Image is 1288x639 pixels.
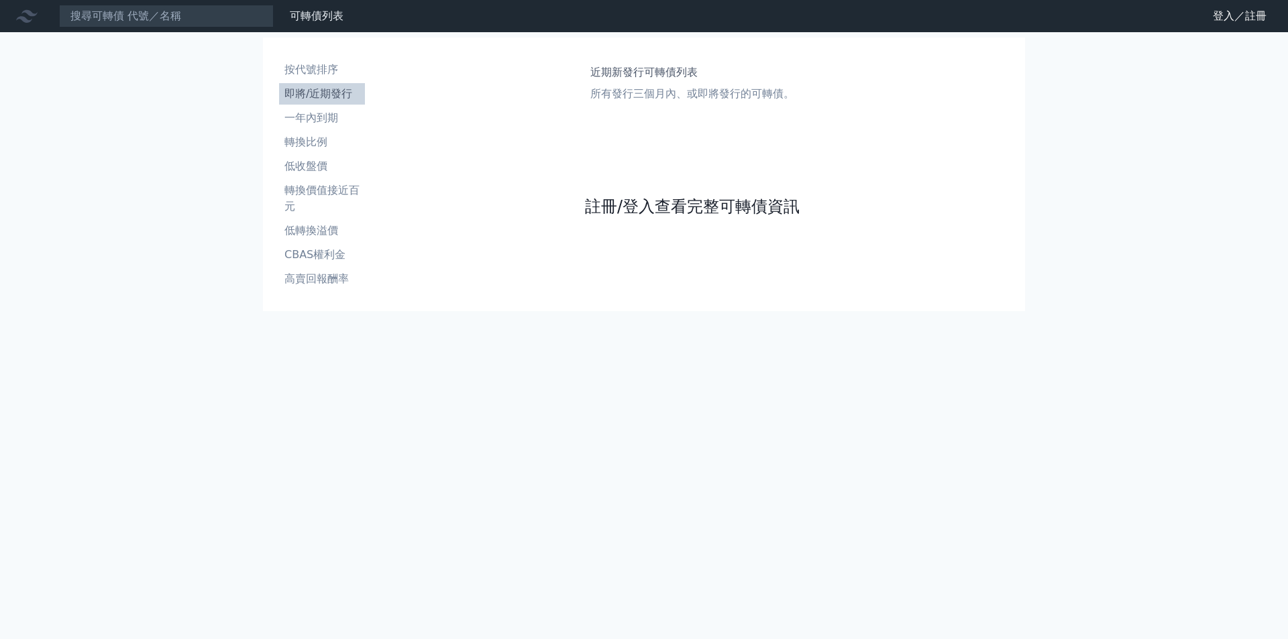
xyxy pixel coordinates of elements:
li: 轉換價值接近百元 [279,182,365,215]
li: 一年內到期 [279,110,365,126]
li: 高賣回報酬率 [279,271,365,287]
p: 所有發行三個月內、或即將發行的可轉債。 [590,86,794,102]
a: 註冊/登入查看完整可轉債資訊 [585,196,800,217]
a: 可轉債列表 [290,9,343,22]
li: 按代號排序 [279,62,365,78]
a: 一年內到期 [279,107,365,129]
a: 低收盤價 [279,156,365,177]
a: 高賣回報酬率 [279,268,365,290]
li: 低轉換溢價 [279,223,365,239]
h1: 近期新發行可轉債列表 [590,64,794,80]
a: 即將/近期發行 [279,83,365,105]
input: 搜尋可轉債 代號／名稱 [59,5,274,27]
li: CBAS權利金 [279,247,365,263]
a: 轉換價值接近百元 [279,180,365,217]
a: 低轉換溢價 [279,220,365,241]
li: 轉換比例 [279,134,365,150]
a: CBAS權利金 [279,244,365,266]
li: 即將/近期發行 [279,86,365,102]
a: 登入／註冊 [1202,5,1277,27]
li: 低收盤價 [279,158,365,174]
a: 轉換比例 [279,131,365,153]
a: 按代號排序 [279,59,365,80]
